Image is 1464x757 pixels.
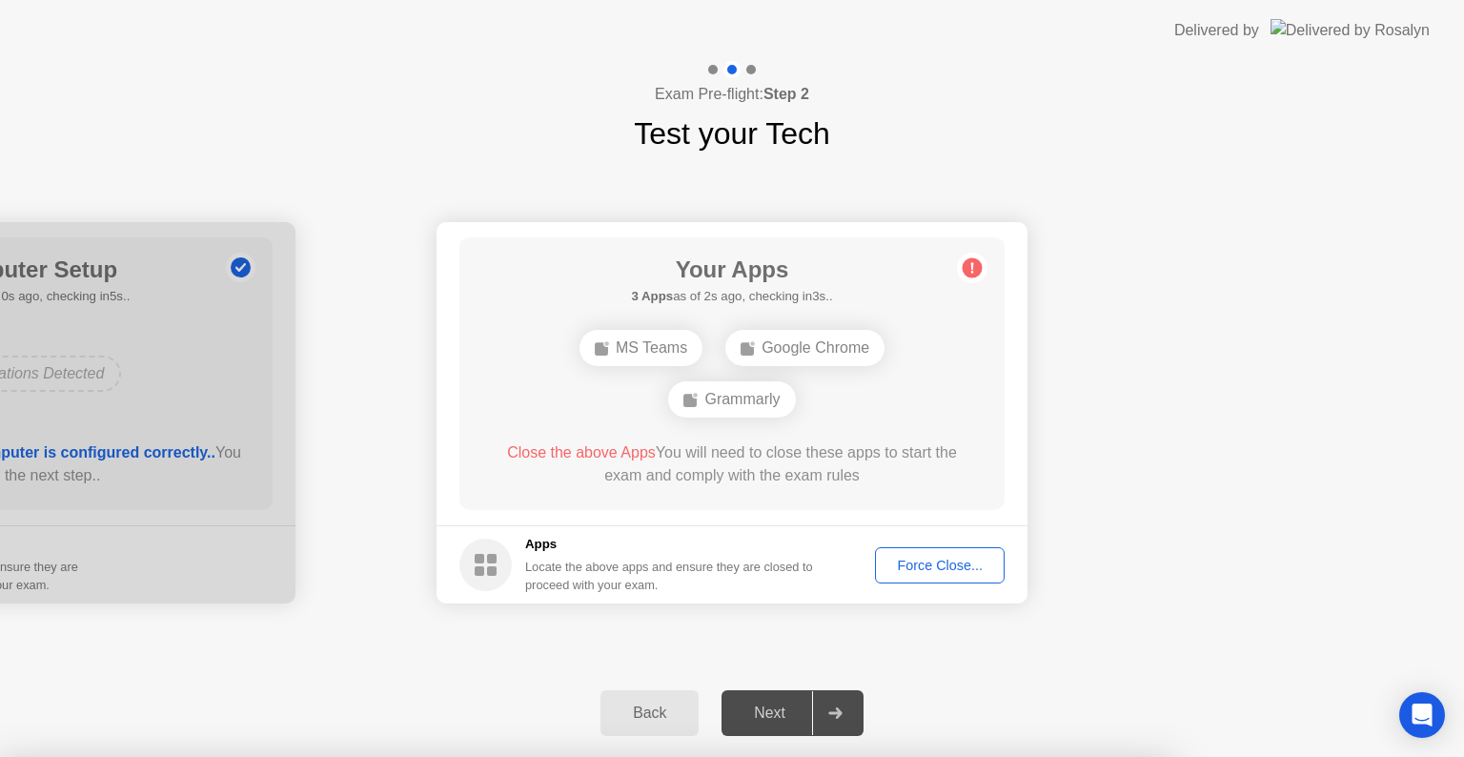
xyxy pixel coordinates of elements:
[668,381,795,418] div: Grammarly
[1174,19,1259,42] div: Delivered by
[655,83,809,106] h4: Exam Pre-flight:
[507,444,656,460] span: Close the above Apps
[725,330,884,366] div: Google Chrome
[1399,692,1445,738] div: Open Intercom Messenger
[634,111,830,156] h1: Test your Tech
[487,441,978,487] div: You will need to close these apps to start the exam and comply with the exam rules
[525,558,814,594] div: Locate the above apps and ensure they are closed to proceed with your exam.
[606,705,693,722] div: Back
[727,705,812,722] div: Next
[631,289,673,303] b: 3 Apps
[525,535,814,554] h5: Apps
[579,330,702,366] div: MS Teams
[882,558,998,573] div: Force Close...
[1271,19,1430,41] img: Delivered by Rosalyn
[631,253,832,287] h1: Your Apps
[763,86,809,102] b: Step 2
[631,287,832,306] h5: as of 2s ago, checking in3s..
